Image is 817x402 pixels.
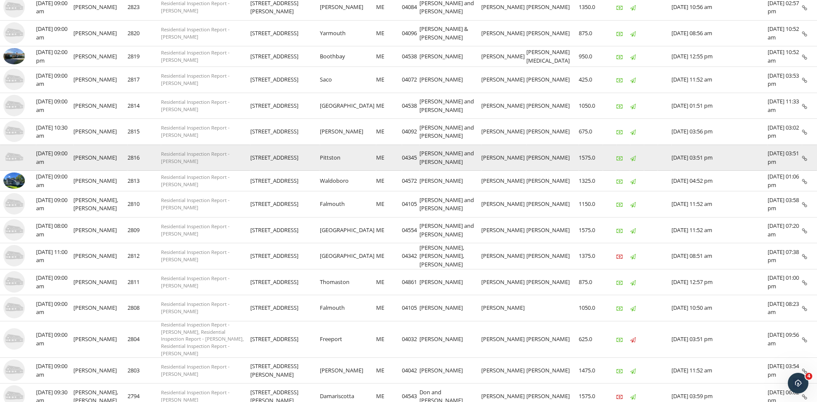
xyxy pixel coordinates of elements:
[128,357,161,384] td: 2803
[579,171,603,191] td: 1325.0
[73,269,128,295] td: [PERSON_NAME]
[376,145,402,171] td: ME
[3,22,25,44] img: 9538695%2Fcover_photos%2FTRMUm2GiVajZGFRv14MG%2Fsmall.jpeg
[376,191,402,218] td: ME
[128,243,161,269] td: 2812
[3,328,25,350] img: house-placeholder-square-ca63347ab8c70e15b013bc22427d3df0f7f082c62ce06d78aee8ec4e70df452f.jpg
[402,243,419,269] td: 04342
[250,295,319,321] td: [STREET_ADDRESS]
[128,321,161,357] td: 2804
[402,46,419,67] td: 04538
[376,217,402,243] td: ME
[419,295,481,321] td: [PERSON_NAME]
[402,67,419,93] td: 04072
[161,26,230,40] span: Residential Inspection Report - [PERSON_NAME]
[3,48,25,64] img: 9523152%2Freports%2Fb5a84185-d28a-43b3-9d5d-7ee6fb390144%2Fcover_photos%2FFhdyhShiTJfNX4y56EVc%2F...
[161,73,230,86] span: Residential Inspection Report - [PERSON_NAME]
[671,217,768,243] td: [DATE] 11:52 am
[161,363,230,377] span: Residential Inspection Report - [PERSON_NAME]
[73,145,128,171] td: [PERSON_NAME]
[768,357,802,384] td: [DATE] 03:54 pm
[128,145,161,171] td: 2816
[128,171,161,191] td: 2813
[3,193,25,215] img: 9482980%2Fcover_photos%2FWe9HMeqKCqawJOhZymkP%2Fsmall.jpeg
[320,357,376,384] td: [PERSON_NAME]
[768,243,802,269] td: [DATE] 07:38 pm
[128,93,161,119] td: 2814
[768,119,802,145] td: [DATE] 03:02 pm
[73,243,128,269] td: [PERSON_NAME]
[481,217,526,243] td: [PERSON_NAME]
[526,217,579,243] td: [PERSON_NAME]
[3,271,25,293] img: 9495589%2Fcover_photos%2F2ndvq50kH0XrO0NG0EjL%2Fsmall.jpeg
[36,295,73,321] td: [DATE] 09:00 am
[768,191,802,218] td: [DATE] 03:58 pm
[579,217,603,243] td: 1575.0
[402,93,419,119] td: 04538
[73,357,128,384] td: [PERSON_NAME]
[376,171,402,191] td: ME
[161,249,230,263] span: Residential Inspection Report - [PERSON_NAME]
[320,93,376,119] td: [GEOGRAPHIC_DATA]
[36,145,73,171] td: [DATE] 09:00 am
[419,269,481,295] td: [PERSON_NAME]
[579,67,603,93] td: 425.0
[402,357,419,384] td: 04042
[376,357,402,384] td: ME
[768,20,802,46] td: [DATE] 10:52 am
[671,243,768,269] td: [DATE] 08:51 am
[128,67,161,93] td: 2817
[320,20,376,46] td: Yarmouth
[402,191,419,218] td: 04105
[3,245,25,266] img: 9501743%2Fcover_photos%2FbARQOimLBqx3ZCm9sbBa%2Fsmall.jpeg
[36,321,73,357] td: [DATE] 09:00 am
[768,295,802,321] td: [DATE] 08:23 am
[161,174,230,187] span: Residential Inspection Report - [PERSON_NAME]
[320,67,376,93] td: Saco
[402,321,419,357] td: 04032
[402,20,419,46] td: 04096
[481,269,526,295] td: [PERSON_NAME]
[36,217,73,243] td: [DATE] 08:00 am
[161,151,230,164] span: Residential Inspection Report - [PERSON_NAME]
[402,295,419,321] td: 04105
[36,93,73,119] td: [DATE] 09:00 am
[376,119,402,145] td: ME
[36,46,73,67] td: [DATE] 02:00 pm
[419,243,481,269] td: [PERSON_NAME], [PERSON_NAME], [PERSON_NAME]
[376,20,402,46] td: ME
[481,67,526,93] td: [PERSON_NAME]
[671,67,768,93] td: [DATE] 11:52 am
[320,217,376,243] td: [GEOGRAPHIC_DATA]
[250,191,319,218] td: [STREET_ADDRESS]
[671,145,768,171] td: [DATE] 03:51 pm
[526,46,579,67] td: [PERSON_NAME][MEDICAL_DATA]
[73,171,128,191] td: [PERSON_NAME]
[579,243,603,269] td: 1375.0
[579,295,603,321] td: 1050.0
[481,295,526,321] td: [PERSON_NAME]
[36,20,73,46] td: [DATE] 09:00 am
[526,20,579,46] td: [PERSON_NAME]
[671,171,768,191] td: [DATE] 04:52 pm
[320,295,376,321] td: Falmouth
[161,301,230,314] span: Residential Inspection Report - [PERSON_NAME]
[579,357,603,384] td: 1475.0
[73,191,128,218] td: [PERSON_NAME], [PERSON_NAME]
[671,357,768,384] td: [DATE] 11:52 am
[481,119,526,145] td: [PERSON_NAME]
[481,191,526,218] td: [PERSON_NAME]
[128,269,161,295] td: 2811
[419,119,481,145] td: [PERSON_NAME] and [PERSON_NAME]
[671,321,768,357] td: [DATE] 03:51 pm
[671,191,768,218] td: [DATE] 11:52 am
[805,373,812,380] span: 4
[768,67,802,93] td: [DATE] 03:53 pm
[3,121,25,142] img: 9505752%2Fcover_photos%2FqIJwUxmOQ7qLWinWVaoQ%2Fsmall.jpeg
[73,46,128,67] td: [PERSON_NAME]
[3,69,25,90] img: 9522611%2Fcover_photos%2FwFnJrX00jNCcBmomaTtu%2Fsmall.jpeg
[250,243,319,269] td: [STREET_ADDRESS]
[73,295,128,321] td: [PERSON_NAME]
[419,191,481,218] td: [PERSON_NAME] and [PERSON_NAME]
[3,172,25,189] img: 9506260%2Freports%2F659281cf-3f49-4f81-934e-83c4dd332ffd%2Fcover_photos%2Fkd7Po0bg8C8bwhHFndYh%2F...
